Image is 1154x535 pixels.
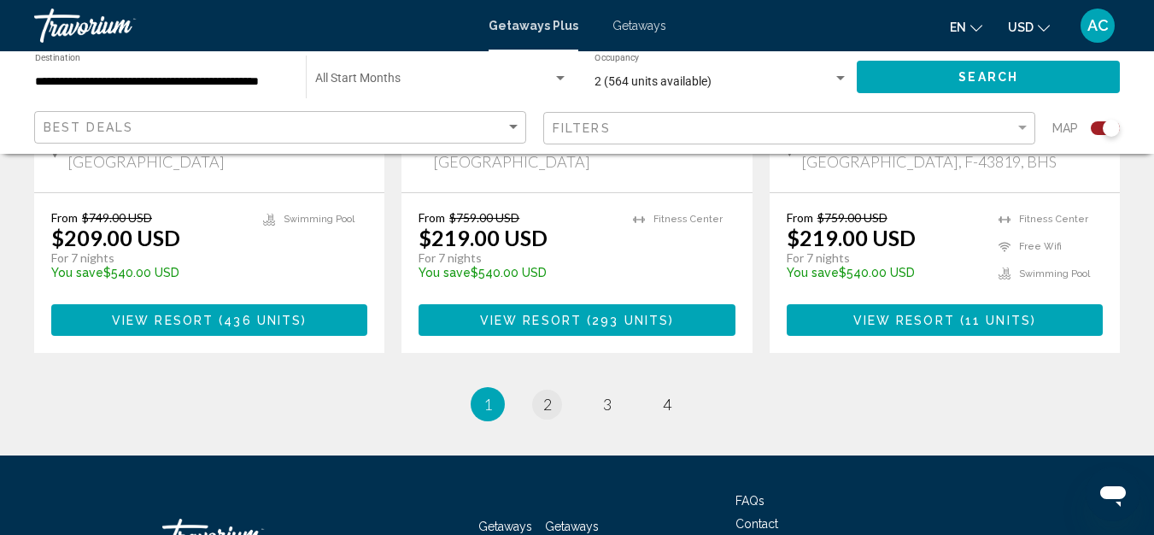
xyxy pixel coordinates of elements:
[44,121,521,135] mat-select: Sort by
[553,121,611,135] span: Filters
[663,395,671,414] span: 4
[955,314,1036,327] span: ( )
[284,214,354,225] span: Swimming Pool
[603,395,612,414] span: 3
[787,266,839,279] span: You save
[1008,21,1034,34] span: USD
[51,304,367,336] button: View Resort(436 units)
[1019,214,1088,225] span: Fitness Center
[787,210,813,225] span: From
[489,19,578,32] a: Getaways Plus
[950,21,966,34] span: en
[478,520,532,533] a: Getaways
[51,266,103,279] span: You save
[214,314,307,327] span: ( )
[787,266,981,279] p: $540.00 USD
[483,395,492,414] span: 1
[653,214,723,225] span: Fitness Center
[787,225,916,250] p: $219.00 USD
[735,517,778,531] a: Contact
[1086,467,1140,521] iframe: Button to launch messaging window
[787,304,1103,336] button: View Resort(11 units)
[51,250,246,266] p: For 7 nights
[853,314,955,327] span: View Resort
[419,304,735,336] button: View Resort(293 units)
[582,314,674,327] span: ( )
[1008,15,1050,39] button: Change currency
[112,314,214,327] span: View Resort
[480,314,582,327] span: View Resort
[1087,17,1109,34] span: AC
[51,210,78,225] span: From
[592,314,669,327] span: 293 units
[958,71,1018,85] span: Search
[34,387,1120,421] ul: Pagination
[787,250,981,266] p: For 7 nights
[51,225,180,250] p: $209.00 USD
[817,210,887,225] span: $759.00 USD
[51,266,246,279] p: $540.00 USD
[419,266,615,279] p: $540.00 USD
[965,314,1031,327] span: 11 units
[1052,116,1078,140] span: Map
[543,395,552,414] span: 2
[419,225,548,250] p: $219.00 USD
[44,121,133,134] span: Best Deals
[595,74,712,88] span: 2 (564 units available)
[419,266,471,279] span: You save
[34,9,472,43] a: Travorium
[224,314,302,327] span: 436 units
[1019,268,1090,279] span: Swimming Pool
[1019,241,1062,252] span: Free Wifi
[612,19,666,32] a: Getaways
[419,250,615,266] p: For 7 nights
[419,210,445,225] span: From
[950,15,982,39] button: Change language
[82,210,152,225] span: $749.00 USD
[735,494,764,508] a: FAQs
[857,61,1120,92] button: Search
[543,111,1035,146] button: Filter
[1075,8,1120,44] button: User Menu
[449,210,519,225] span: $759.00 USD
